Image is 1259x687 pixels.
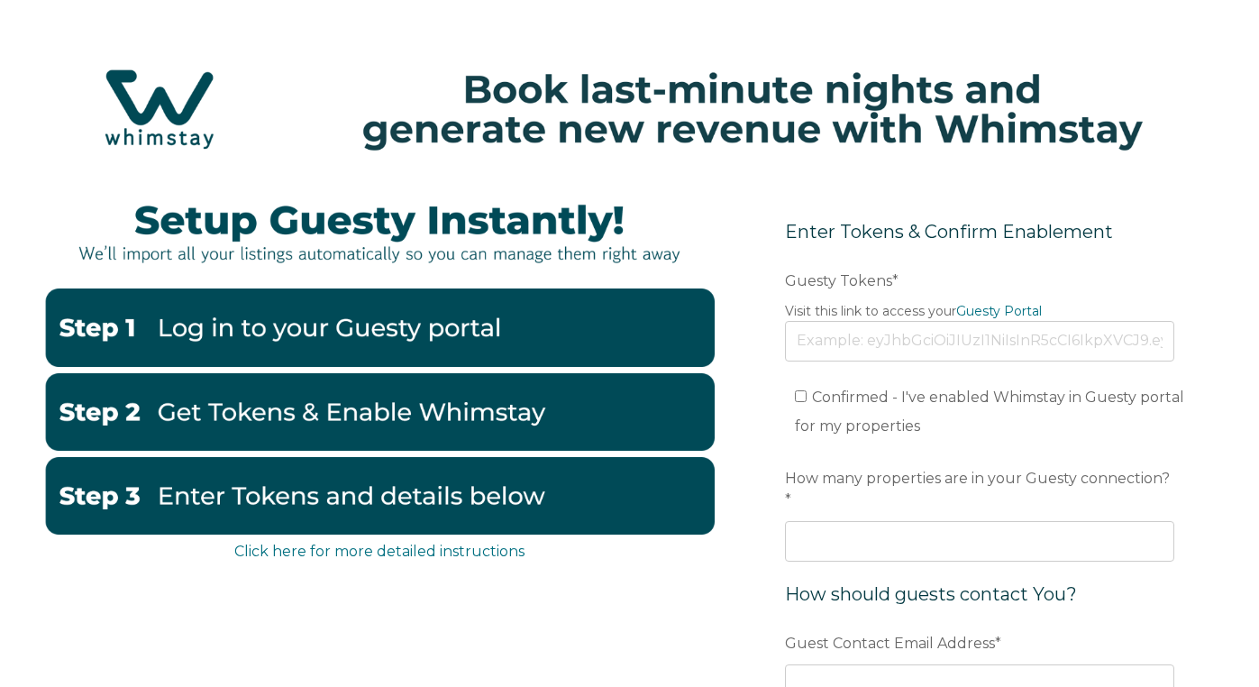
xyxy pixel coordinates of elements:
[785,583,1077,605] span: How should guests contact You?
[234,543,525,560] a: Click here for more detailed instructions
[44,289,715,366] img: Guestystep1-2
[785,321,1174,361] input: Example: eyJhbGciOiJIUzI1NiIsInR5cCI6IkpXVCJ9.eyJ0b2tlbklkIjoiNjQ2NjA0ODdiNWE1Njg1NzkyMGNjYThkIiw...
[18,44,1241,174] img: Hubspot header for SSOB (4)
[785,464,1170,492] span: How many properties are in your Guesty connection?
[44,457,715,535] img: EnterbelowGuesty
[785,629,995,657] span: Guest Contact Email Address
[785,267,892,295] span: Guesty Tokens
[795,390,807,402] input: Confirmed - I've enabled Whimstay in Guesty portal for my properties
[785,221,1113,243] span: Enter Tokens & Confirm Enablement
[44,373,715,451] img: GuestyTokensandenable
[785,302,1174,321] legend: Visit this link to access your
[956,303,1042,319] a: Guesty Portal
[44,180,715,281] img: instantlyguesty
[795,389,1184,435] span: Confirmed - I've enabled Whimstay in Guesty portal for my properties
